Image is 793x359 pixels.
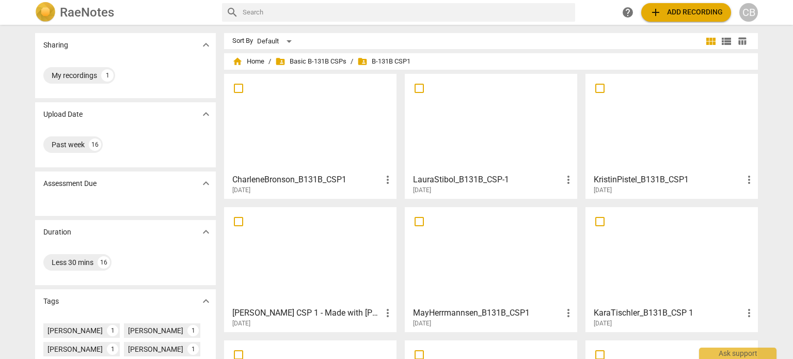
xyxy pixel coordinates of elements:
span: home [232,56,243,67]
h3: KaraTischler_B131B_CSP 1 [594,307,743,319]
span: [DATE] [594,186,612,195]
div: [PERSON_NAME] [47,325,103,336]
span: [DATE] [413,319,431,328]
span: [DATE] [413,186,431,195]
div: 1 [107,344,118,355]
a: MayHerrmannsen_B131B_CSP1[DATE] [408,211,574,327]
p: Assessment Due [43,178,97,189]
button: Show more [198,37,214,53]
input: Search [243,4,571,21]
p: Tags [43,296,59,307]
span: expand_more [200,295,212,307]
img: Logo [35,2,56,23]
span: help [622,6,634,19]
span: expand_more [200,108,212,120]
a: LauraStibol_B131B_CSP-1[DATE] [408,77,574,194]
button: CB [739,3,758,22]
div: 16 [98,256,110,269]
span: Basic B-131B CSPs [275,56,346,67]
span: / [268,58,271,66]
p: Upload Date [43,109,83,120]
span: more_vert [562,174,575,186]
span: view_list [720,35,733,48]
span: more_vert [382,307,394,319]
div: [PERSON_NAME] [47,344,103,354]
div: [PERSON_NAME] [128,344,183,354]
button: Show more [198,293,214,309]
span: more_vert [743,307,755,319]
span: Add recording [649,6,723,19]
a: LogoRaeNotes [35,2,214,23]
div: Default [257,33,295,50]
a: [PERSON_NAME] CSP 1 - Made with [PERSON_NAME][DATE] [228,211,393,327]
button: Tile view [703,34,719,49]
p: Duration [43,227,71,238]
button: Table view [734,34,750,49]
span: expand_more [200,177,212,190]
h3: Jennifer Davis CSP 1 - Made with Clipchamp [232,307,382,319]
div: 1 [107,325,118,336]
a: KristinPistel_B131B_CSP1[DATE] [589,77,754,194]
span: Home [232,56,264,67]
div: 16 [89,138,101,151]
h3: KristinPistel_B131B_CSP1 [594,174,743,186]
a: Help [618,3,637,22]
span: add [649,6,662,19]
span: search [226,6,239,19]
span: view_module [705,35,717,48]
button: Show more [198,106,214,122]
button: List view [719,34,734,49]
div: Past week [52,139,85,150]
h3: CharleneBronson_B131B_CSP1 [232,174,382,186]
div: 1 [187,325,199,336]
span: [DATE] [594,319,612,328]
div: [PERSON_NAME] [128,325,183,336]
button: Show more [198,176,214,191]
p: Sharing [43,40,68,51]
span: folder_shared [275,56,286,67]
span: expand_more [200,226,212,238]
span: [DATE] [232,186,250,195]
a: CharleneBronson_B131B_CSP1[DATE] [228,77,393,194]
div: 1 [101,69,114,82]
div: Less 30 mins [52,257,93,268]
button: Upload [641,3,731,22]
span: table_chart [737,36,747,46]
h2: RaeNotes [60,5,114,20]
span: more_vert [743,174,755,186]
h3: LauraStibol_B131B_CSP-1 [413,174,562,186]
span: B-131B CSP1 [357,56,410,67]
span: [DATE] [232,319,250,328]
div: 1 [187,344,199,355]
div: Sort By [232,37,253,45]
button: Show more [198,224,214,240]
div: My recordings [52,70,97,81]
span: more_vert [562,307,575,319]
h3: MayHerrmannsen_B131B_CSP1 [413,307,562,319]
span: folder_shared [357,56,368,67]
span: / [351,58,353,66]
a: KaraTischler_B131B_CSP 1[DATE] [589,211,754,327]
div: Ask support [699,348,776,359]
span: expand_more [200,39,212,51]
span: more_vert [382,174,394,186]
